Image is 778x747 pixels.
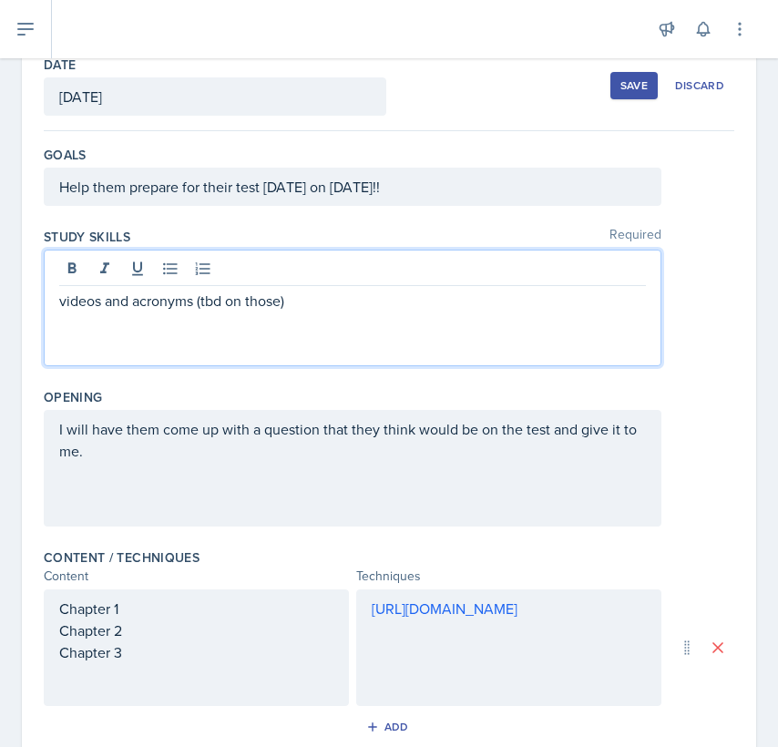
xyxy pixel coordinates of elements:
[370,720,409,734] div: Add
[44,228,130,246] label: Study Skills
[356,567,661,586] div: Techniques
[44,548,200,567] label: Content / Techniques
[59,176,646,198] p: Help them prepare for their test [DATE] on [DATE]!!
[44,146,87,164] label: Goals
[59,619,333,641] p: Chapter 2
[609,228,661,246] span: Required
[44,388,102,406] label: Opening
[675,78,724,93] div: Discard
[372,599,517,619] a: [URL][DOMAIN_NAME]
[610,72,658,99] button: Save
[44,567,349,586] div: Content
[360,713,419,741] button: Add
[620,78,648,93] div: Save
[665,72,734,99] button: Discard
[59,418,646,462] p: I will have them come up with a question that they think would be on the test and give it to me.
[44,56,76,74] label: Date
[59,290,646,312] p: videos and acronyms (tbd on those)
[59,641,333,663] p: Chapter 3
[59,598,333,619] p: Chapter 1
